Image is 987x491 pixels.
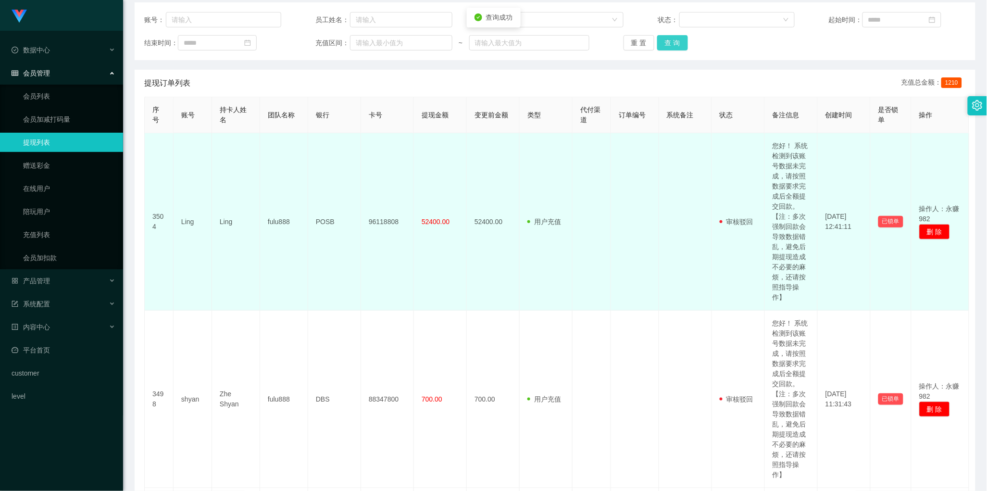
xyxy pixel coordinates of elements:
[212,133,260,311] td: Ling
[144,38,178,48] span: 结束时间：
[825,111,852,119] span: 创建时间
[23,110,115,129] a: 会员加减打码量
[316,111,329,119] span: 银行
[12,277,18,284] i: 图标: appstore-o
[527,218,561,226] span: 用户充值
[369,111,382,119] span: 卡号
[657,35,688,50] button: 查 询
[12,324,18,330] i: 图标: profile
[12,323,50,331] span: 内容中心
[166,12,281,27] input: 请输入
[658,15,679,25] span: 状态：
[12,364,115,383] a: customer
[12,69,50,77] span: 会员管理
[361,311,414,488] td: 88347800
[260,311,308,488] td: fulu888
[23,225,115,244] a: 充值列表
[12,47,18,53] i: 图标: check-circle-o
[212,311,260,488] td: Zhe Shyan
[720,111,733,119] span: 状态
[467,133,520,311] td: 52400.00
[929,16,936,23] i: 图标: calendar
[941,77,962,88] span: 1210
[12,301,18,307] i: 图标: form
[624,35,654,50] button: 重 置
[919,382,960,400] span: 操作人：永赚982
[174,311,212,488] td: shyan
[467,311,520,488] td: 700.00
[12,10,27,23] img: logo.9652507e.png
[23,179,115,198] a: 在线用户
[12,387,115,406] a: level
[452,38,469,48] span: ~
[773,111,800,119] span: 备注信息
[919,402,950,417] button: 删 除
[765,133,818,311] td: 您好！ 系统检测到该账号数据未完成，请按照数据要求完成后全额提交回款。【注：多次强制回款会导致数据错乱，避免后期提现造成不必要的麻烦，还请按照指导操作】
[12,277,50,285] span: 产品管理
[23,248,115,267] a: 会员加扣款
[818,311,871,488] td: [DATE] 11:31:43
[23,87,115,106] a: 会员列表
[23,202,115,221] a: 陪玩用户
[308,133,361,311] td: POSB
[612,17,618,24] i: 图标: down
[720,218,753,226] span: 审核驳回
[315,38,350,48] span: 充值区间：
[818,133,871,311] td: [DATE] 12:41:11
[919,205,960,223] span: 操作人：永赚982
[878,106,899,124] span: 是否锁单
[174,133,212,311] td: Ling
[422,111,449,119] span: 提现金额
[152,106,159,124] span: 序号
[878,393,903,405] button: 已锁单
[12,70,18,76] i: 图标: table
[145,311,174,488] td: 3498
[486,13,513,21] span: 查询成功
[12,340,115,360] a: 图标: dashboard平台首页
[12,300,50,308] span: 系统配置
[765,311,818,488] td: 您好！ 系统检测到该账号数据未完成，请按照数据要求完成后全额提交回款。【注：多次强制回款会导致数据错乱，避免后期提现造成不必要的麻烦，还请按照指导操作】
[422,395,442,403] span: 700.00
[23,156,115,175] a: 赠送彩金
[244,39,251,46] i: 图标: calendar
[12,46,50,54] span: 数据中心
[667,111,694,119] span: 系统备注
[260,133,308,311] td: fulu888
[901,77,966,89] div: 充值总金额：
[720,395,753,403] span: 审核驳回
[878,216,903,227] button: 已锁单
[315,15,350,25] span: 员工姓名：
[361,133,414,311] td: 96118808
[145,133,174,311] td: 3504
[23,133,115,152] a: 提现列表
[919,224,950,239] button: 删 除
[919,111,933,119] span: 操作
[619,111,646,119] span: 订单编号
[350,12,452,27] input: 请输入
[350,35,452,50] input: 请输入最小值为
[580,106,600,124] span: 代付渠道
[527,111,541,119] span: 类型
[527,395,561,403] span: 用户充值
[220,106,247,124] span: 持卡人姓名
[308,311,361,488] td: DBS
[181,111,195,119] span: 账号
[475,111,508,119] span: 变更前金额
[144,77,190,89] span: 提现订单列表
[475,13,482,21] i: icon: check-circle
[268,111,295,119] span: 团队名称
[422,218,450,226] span: 52400.00
[972,100,983,111] i: 图标: setting
[783,17,789,24] i: 图标: down
[469,35,589,50] input: 请输入最大值为
[144,15,166,25] span: 账号：
[829,15,862,25] span: 起始时间：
